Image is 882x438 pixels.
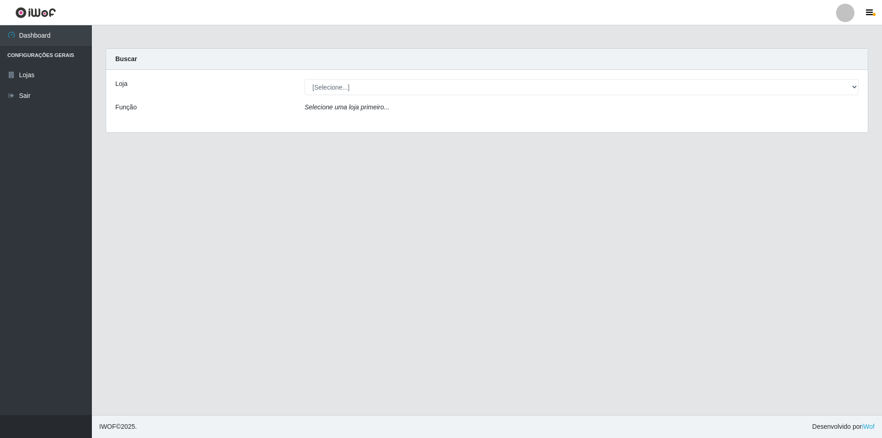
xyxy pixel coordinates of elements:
span: © 2025 . [99,422,137,432]
img: CoreUI Logo [15,7,56,18]
strong: Buscar [115,55,137,63]
i: Selecione uma loja primeiro... [305,103,389,111]
span: Desenvolvido por [812,422,875,432]
label: Função [115,102,137,112]
a: iWof [862,423,875,430]
span: IWOF [99,423,116,430]
label: Loja [115,79,127,89]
